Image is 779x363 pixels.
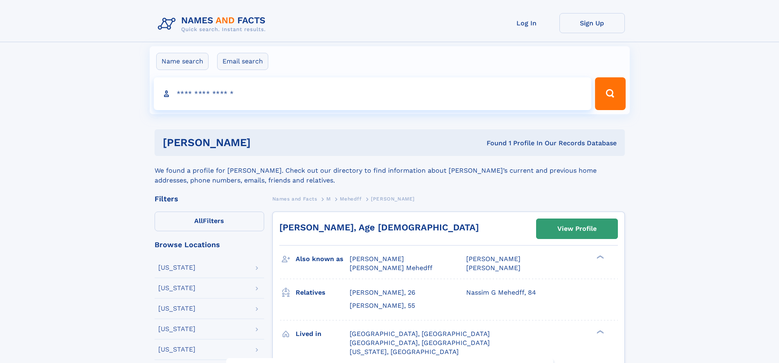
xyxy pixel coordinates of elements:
[466,255,521,263] span: [PERSON_NAME]
[368,139,617,148] div: Found 1 Profile In Our Records Database
[155,195,264,203] div: Filters
[163,138,369,148] h1: [PERSON_NAME]
[326,196,331,202] span: M
[350,301,415,310] a: [PERSON_NAME], 55
[350,255,404,263] span: [PERSON_NAME]
[466,264,521,272] span: [PERSON_NAME]
[350,330,490,338] span: [GEOGRAPHIC_DATA], [GEOGRAPHIC_DATA]
[326,194,331,204] a: M
[154,77,592,110] input: search input
[350,264,433,272] span: [PERSON_NAME] Mehedff
[279,222,479,232] a: [PERSON_NAME], Age [DEMOGRAPHIC_DATA]
[559,13,625,33] a: Sign Up
[371,196,415,202] span: [PERSON_NAME]
[595,255,604,260] div: ❯
[595,77,625,110] button: Search Button
[494,13,559,33] a: Log In
[158,305,195,312] div: [US_STATE]
[155,13,272,35] img: Logo Names and Facts
[350,288,415,297] a: [PERSON_NAME], 26
[158,264,195,271] div: [US_STATE]
[296,327,350,341] h3: Lived in
[557,219,597,238] div: View Profile
[466,288,536,297] a: Nassim G Mehedff, 84
[296,286,350,300] h3: Relatives
[155,212,264,231] label: Filters
[272,194,317,204] a: Names and Facts
[155,241,264,248] div: Browse Locations
[350,339,490,347] span: [GEOGRAPHIC_DATA], [GEOGRAPHIC_DATA]
[158,285,195,291] div: [US_STATE]
[155,156,625,185] div: We found a profile for [PERSON_NAME]. Check out our directory to find information about [PERSON_N...
[217,53,268,70] label: Email search
[158,326,195,332] div: [US_STATE]
[340,194,361,204] a: Mehedff
[296,252,350,266] h3: Also known as
[194,217,203,225] span: All
[156,53,209,70] label: Name search
[537,219,617,239] a: View Profile
[340,196,361,202] span: Mehedff
[350,348,459,356] span: [US_STATE], [GEOGRAPHIC_DATA]
[595,329,604,334] div: ❯
[158,346,195,353] div: [US_STATE]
